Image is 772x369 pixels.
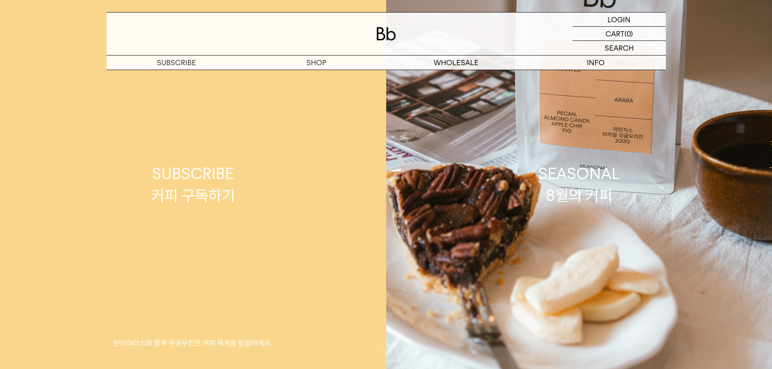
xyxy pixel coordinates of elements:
[573,13,666,27] a: LOGIN
[376,27,396,41] img: 로고
[573,27,666,41] a: CART (0)
[538,163,620,206] div: SEASONAL 8월의 커피
[605,41,634,55] p: SEARCH
[624,27,633,41] p: (0)
[607,13,631,26] p: LOGIN
[151,163,235,206] div: SUBSCRIBE 커피 구독하기
[605,27,624,41] p: CART
[526,55,666,70] p: INFO
[246,55,386,70] a: SHOP
[386,55,526,70] p: WHOLESALE
[107,55,246,70] a: SUBSCRIBE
